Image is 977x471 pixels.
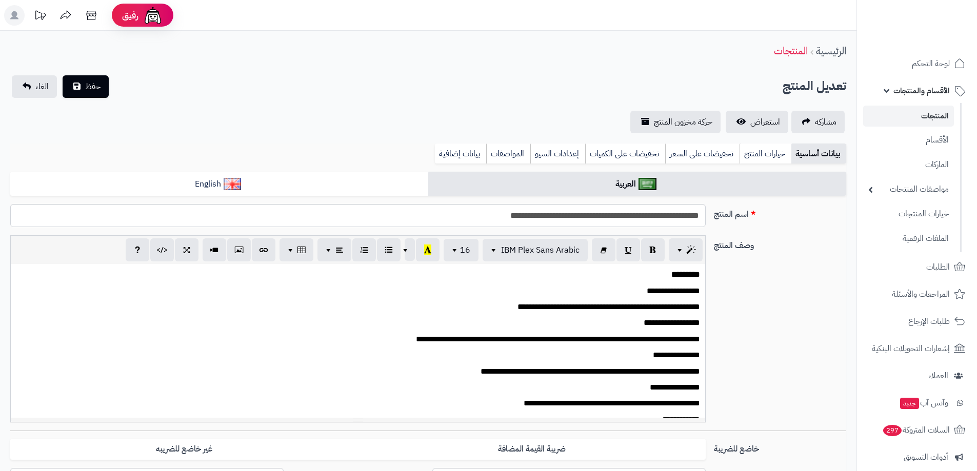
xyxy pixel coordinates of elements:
a: إعدادات السيو [530,144,585,164]
label: خاضع للضريبة [710,439,850,455]
a: استعراض [726,111,788,133]
a: أدوات التسويق [863,445,971,469]
a: الغاء [12,75,57,98]
span: 16 [460,244,470,256]
h2: تعديل المنتج [783,76,846,97]
span: السلات المتروكة [882,423,950,437]
a: العربية [428,172,846,197]
a: تحديثات المنصة [27,5,53,28]
img: العربية [639,178,656,190]
a: خيارات المنتجات [863,203,954,225]
a: العملاء [863,363,971,388]
a: تخفيضات على الكميات [585,144,665,164]
a: طلبات الإرجاع [863,309,971,334]
img: ai-face.png [143,5,163,26]
span: المراجعات والأسئلة [892,287,950,301]
span: جديد [900,398,919,409]
span: العملاء [928,368,948,383]
span: إشعارات التحويلات البنكية [872,341,950,356]
a: مشاركه [791,111,845,133]
a: الطلبات [863,255,971,279]
span: لوحة التحكم [912,56,950,71]
a: وآتس آبجديد [863,391,971,415]
a: الرئيسية [816,43,846,58]
a: المنتجات [774,43,808,58]
span: مشاركه [815,116,836,128]
a: بيانات إضافية [435,144,486,164]
button: حفظ [63,75,109,98]
a: مواصفات المنتجات [863,178,954,200]
a: الماركات [863,154,954,176]
button: 16 [444,239,478,261]
span: الغاء [35,80,49,93]
a: حركة مخزون المنتج [630,111,721,133]
label: وصف المنتج [710,235,850,252]
a: السلات المتروكة297 [863,418,971,442]
img: English [224,178,242,190]
a: المنتجات [863,106,954,127]
a: إشعارات التحويلات البنكية [863,336,971,361]
a: الملفات الرقمية [863,228,954,250]
span: حفظ [85,80,101,93]
a: المواصفات [486,144,530,164]
label: غير خاضع للضريبه [10,439,358,460]
span: طلبات الإرجاع [908,314,950,329]
span: الطلبات [926,260,950,274]
span: وآتس آب [899,396,948,410]
a: لوحة التحكم [863,51,971,76]
label: ضريبة القيمة المضافة [358,439,706,460]
a: تخفيضات على السعر [665,144,740,164]
span: الأقسام والمنتجات [893,84,950,98]
span: رفيق [122,9,138,22]
span: حركة مخزون المنتج [654,116,712,128]
span: 297 [883,425,902,436]
a: English [10,172,428,197]
img: logo-2.png [907,29,967,50]
span: IBM Plex Sans Arabic [501,244,580,256]
span: أدوات التسويق [904,450,948,464]
a: المراجعات والأسئلة [863,282,971,306]
label: اسم المنتج [710,204,850,220]
a: خيارات المنتج [740,144,791,164]
span: استعراض [750,116,780,128]
a: بيانات أساسية [791,144,846,164]
a: الأقسام [863,129,954,151]
button: IBM Plex Sans Arabic [483,239,588,261]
